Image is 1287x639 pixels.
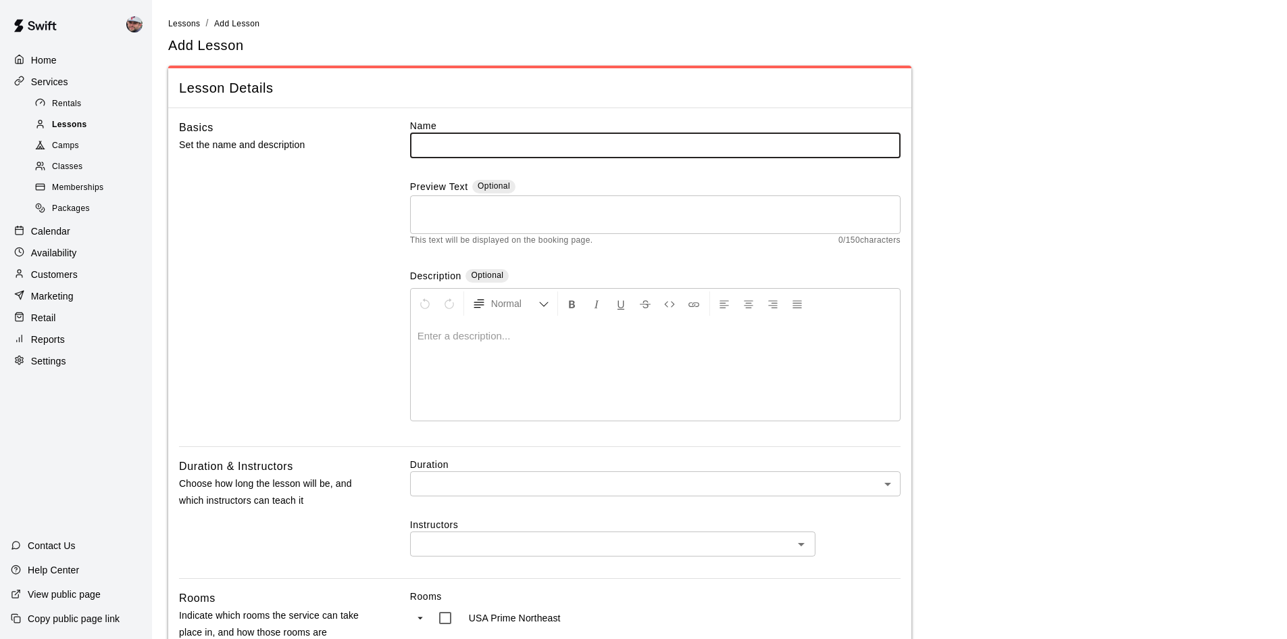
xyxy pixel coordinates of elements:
[410,518,901,531] label: Instructors
[32,158,147,176] div: Classes
[410,590,901,603] label: Rooms
[168,16,1271,31] nav: breadcrumb
[32,157,152,178] a: Classes
[31,333,65,346] p: Reports
[413,291,436,316] button: Undo
[28,563,79,577] p: Help Center
[410,234,593,247] span: This text will be displayed on the booking page.
[682,291,705,316] button: Insert Link
[32,199,147,218] div: Packages
[32,93,152,114] a: Rentals
[761,291,784,316] button: Right Align
[786,291,809,316] button: Justify Align
[28,588,101,601] p: View public page
[410,180,468,195] label: Preview Text
[11,286,141,306] a: Marketing
[471,270,503,280] span: Optional
[206,16,209,30] li: /
[52,160,82,174] span: Classes
[410,119,901,133] label: Name
[32,137,147,156] div: Camps
[838,234,901,247] span: 0 / 150 characters
[634,291,657,316] button: Format Strikethrough
[28,612,120,625] p: Copy public page link
[168,18,201,28] a: Lessons
[28,539,76,552] p: Contact Us
[469,611,561,625] p: USA Prime Northeast
[11,329,141,350] a: Reports
[179,590,216,607] h6: Rooms
[11,221,141,241] a: Calendar
[737,291,760,316] button: Center Align
[11,308,141,328] a: Retail
[31,289,74,303] p: Marketing
[658,291,681,316] button: Insert Code
[32,116,147,135] div: Lessons
[11,50,141,70] a: Home
[31,311,56,325] p: Retail
[32,95,147,114] div: Rentals
[32,199,152,220] a: Packages
[11,351,141,371] a: Settings
[31,53,57,67] p: Home
[52,181,103,195] span: Memberships
[179,79,901,97] span: Lesson Details
[467,291,555,316] button: Formatting Options
[31,246,77,260] p: Availability
[52,139,79,153] span: Camps
[561,291,584,316] button: Format Bold
[31,268,78,281] p: Customers
[491,297,538,310] span: Normal
[52,97,82,111] span: Rentals
[410,269,461,285] label: Description
[478,181,510,191] span: Optional
[713,291,736,316] button: Left Align
[179,458,293,475] h6: Duration & Instructors
[168,19,201,28] span: Lessons
[31,354,66,368] p: Settings
[32,178,152,199] a: Memberships
[438,291,461,316] button: Redo
[11,72,141,92] a: Services
[32,179,147,197] div: Memberships
[168,37,244,55] h5: Add Lesson
[410,458,901,471] label: Duration
[179,137,367,153] p: Set the name and description
[609,291,632,316] button: Format Underline
[31,224,70,238] p: Calendar
[214,19,259,28] span: Add Lesson
[124,11,152,38] div: Alec Silverman
[31,75,68,89] p: Services
[585,291,608,316] button: Format Italics
[179,475,367,509] p: Choose how long the lesson will be, and which instructors can teach it
[32,136,152,157] a: Camps
[32,114,152,135] a: Lessons
[11,243,141,263] a: Availability
[11,264,141,285] a: Customers
[126,16,143,32] img: Alec Silverman
[52,118,87,132] span: Lessons
[179,119,213,137] h6: Basics
[52,202,90,216] span: Packages
[792,535,811,554] button: Open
